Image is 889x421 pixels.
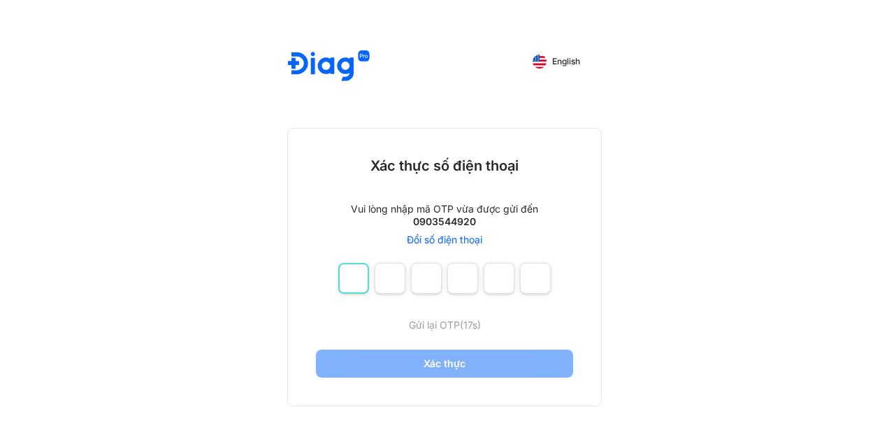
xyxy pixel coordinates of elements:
[351,203,538,215] div: Vui lòng nhập mã OTP vừa được gửi đến
[288,50,370,83] img: logo
[407,234,482,246] a: Đổi số điện thoại
[316,350,573,378] button: Xác thực
[413,215,476,228] div: 0903544920
[533,55,547,69] img: English
[370,157,519,175] div: Xác thực số điện thoại
[523,50,590,73] button: English
[552,57,580,66] span: English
